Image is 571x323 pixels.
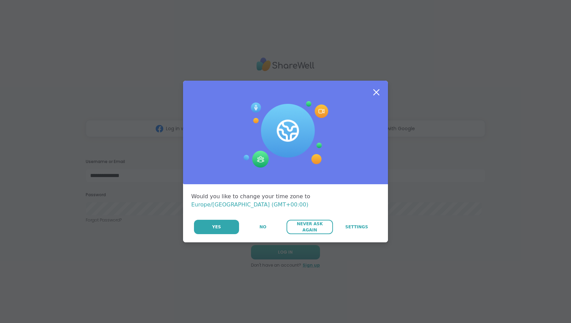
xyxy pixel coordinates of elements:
a: Settings [334,220,380,234]
span: No [260,224,266,230]
button: Never Ask Again [287,220,333,234]
button: Yes [194,220,239,234]
span: Never Ask Again [290,221,329,233]
span: Yes [212,224,221,230]
span: Europe/[GEOGRAPHIC_DATA] (GMT+00:00) [191,201,308,208]
button: No [240,220,286,234]
span: Settings [345,224,368,230]
div: Would you like to change your time zone to [191,192,380,209]
img: Session Experience [243,101,328,168]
